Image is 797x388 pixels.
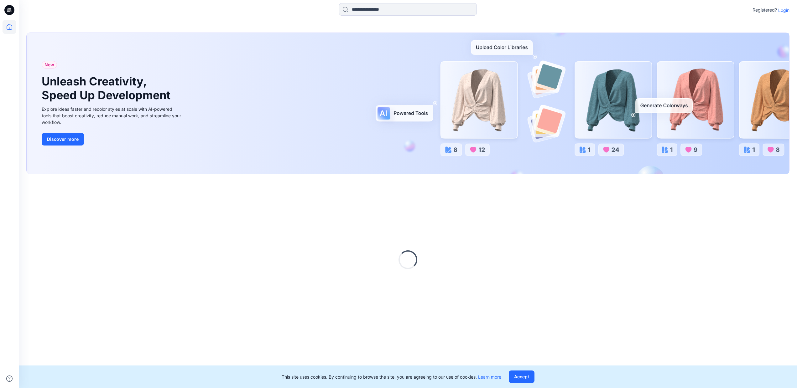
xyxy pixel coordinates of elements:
[778,7,789,13] p: Login
[42,133,84,145] button: Discover more
[753,6,777,14] p: Registered?
[44,61,54,69] span: New
[42,133,183,145] a: Discover more
[509,370,534,383] button: Accept
[282,374,501,380] p: This site uses cookies. By continuing to browse the site, you are agreeing to our use of cookies.
[42,75,173,102] h1: Unleash Creativity, Speed Up Development
[42,106,183,125] div: Explore ideas faster and recolor styles at scale with AI-powered tools that boost creativity, red...
[478,374,501,380] a: Learn more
